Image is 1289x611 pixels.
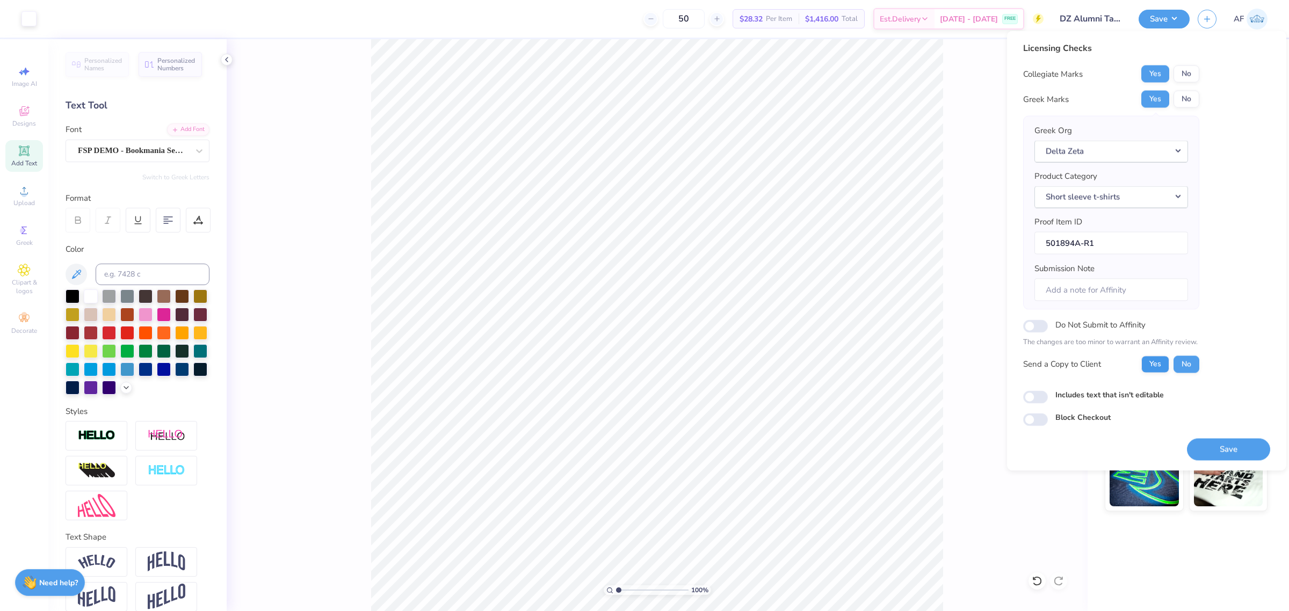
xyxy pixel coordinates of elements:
button: Delta Zeta [1034,140,1188,162]
img: Arch [148,551,185,572]
input: Untitled Design [1052,8,1131,30]
img: 3d Illusion [78,462,115,479]
div: Licensing Checks [1023,42,1199,55]
label: Submission Note [1034,263,1095,275]
strong: Need help? [39,578,78,588]
div: Styles [66,405,209,418]
span: Greek [16,238,33,247]
img: Water based Ink [1194,453,1263,506]
a: AF [1234,9,1268,30]
span: Personalized Numbers [157,57,195,72]
button: Save [1139,10,1190,28]
span: $28.32 [740,13,763,25]
label: Block Checkout [1055,411,1111,423]
span: Designs [12,119,36,128]
input: – – [663,9,705,28]
button: Save [1187,438,1270,460]
p: The changes are too minor to warrant an Affinity review. [1023,337,1199,348]
img: Shadow [148,429,185,442]
div: Text Tool [66,98,209,113]
span: Clipart & logos [5,278,43,295]
div: Send a Copy to Client [1023,358,1101,370]
label: Product Category [1034,170,1097,183]
input: Add a note for Affinity [1034,278,1188,301]
span: 100 % [691,585,708,595]
span: [DATE] - [DATE] [940,13,998,25]
img: Arc [78,555,115,569]
div: Text Shape [66,531,209,543]
input: e.g. 7428 c [96,264,209,285]
div: Greek Marks [1023,93,1069,105]
div: Add Font [167,123,209,136]
img: Glow in the Dark Ink [1110,453,1179,506]
span: Upload [13,199,35,207]
button: No [1174,91,1199,108]
label: Includes text that isn't editable [1055,389,1164,400]
div: Format [66,192,211,205]
button: No [1174,66,1199,83]
button: No [1174,355,1199,373]
button: Short sleeve t-shirts [1034,186,1188,208]
span: Total [842,13,858,25]
span: Personalized Names [84,57,122,72]
span: AF [1234,13,1244,25]
label: Font [66,123,82,136]
label: Proof Item ID [1034,216,1082,228]
button: Switch to Greek Letters [142,173,209,181]
img: Ana Francesca Bustamante [1247,9,1268,30]
label: Do Not Submit to Affinity [1055,318,1146,332]
span: FREE [1004,15,1016,23]
span: Per Item [766,13,792,25]
span: Decorate [11,326,37,335]
div: Collegiate Marks [1023,68,1083,80]
button: Yes [1141,355,1169,373]
div: Color [66,243,209,256]
span: Est. Delivery [880,13,921,25]
span: Image AI [12,79,37,88]
img: Negative Space [148,464,185,477]
label: Greek Org [1034,125,1072,137]
span: $1,416.00 [805,13,838,25]
button: Yes [1141,66,1169,83]
img: Stroke [78,430,115,442]
span: Add Text [11,159,37,168]
img: Free Distort [78,494,115,517]
button: Yes [1141,91,1169,108]
img: Rise [148,584,185,610]
img: Flag [78,586,115,607]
